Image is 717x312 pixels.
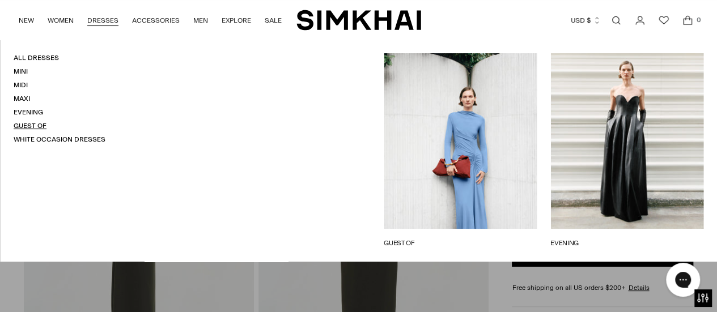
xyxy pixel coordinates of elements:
[48,8,74,33] a: WOMEN
[660,259,706,301] iframe: Gorgias live chat messenger
[132,8,180,33] a: ACCESSORIES
[296,9,421,31] a: SIMKHAI
[87,8,118,33] a: DRESSES
[605,9,627,32] a: Open search modal
[571,8,601,33] button: USD $
[629,9,651,32] a: Go to the account page
[693,15,703,25] span: 0
[19,8,34,33] a: NEW
[652,9,675,32] a: Wishlist
[222,8,251,33] a: EXPLORE
[265,8,282,33] a: SALE
[676,9,699,32] a: Open cart modal
[193,8,208,33] a: MEN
